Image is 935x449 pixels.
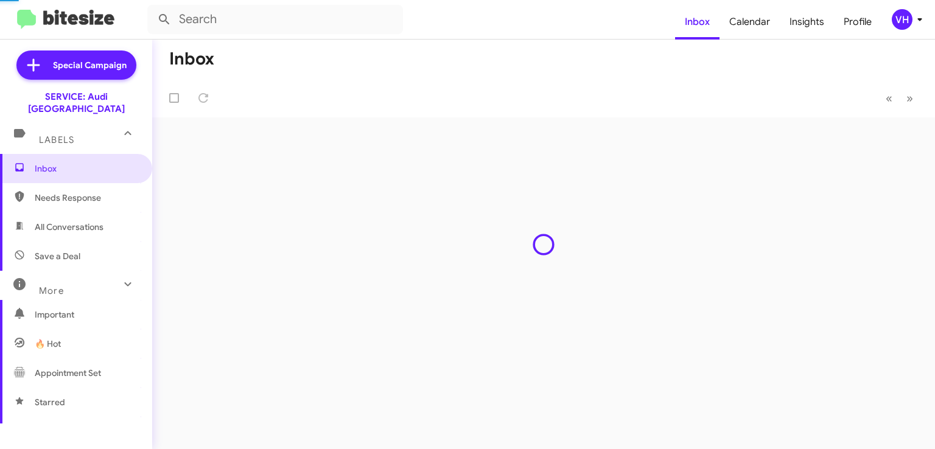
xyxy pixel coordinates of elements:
a: Profile [834,4,881,40]
span: Appointment Set [35,367,101,379]
span: Special Campaign [53,59,127,71]
a: Inbox [675,4,720,40]
nav: Page navigation example [879,86,920,111]
span: Inbox [35,162,138,175]
span: » [906,91,913,106]
span: Save a Deal [35,250,80,262]
input: Search [147,5,403,34]
h1: Inbox [169,49,214,69]
button: Previous [878,86,900,111]
span: All Conversations [35,221,103,233]
span: Important [35,308,138,321]
button: VH [881,9,922,30]
a: Insights [780,4,834,40]
span: Starred [35,396,65,408]
span: « [886,91,892,106]
span: 🔥 Hot [35,338,61,350]
span: Labels [39,134,74,145]
a: Special Campaign [16,50,136,80]
div: VH [892,9,912,30]
span: Needs Response [35,192,138,204]
a: Calendar [720,4,780,40]
span: More [39,285,64,296]
button: Next [899,86,920,111]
